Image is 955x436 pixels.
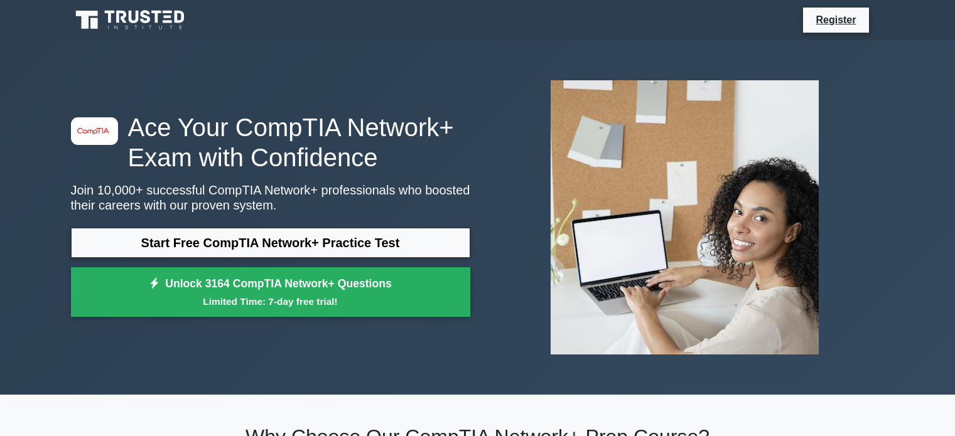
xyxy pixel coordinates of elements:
[71,228,470,258] a: Start Free CompTIA Network+ Practice Test
[71,112,470,173] h1: Ace Your CompTIA Network+ Exam with Confidence
[808,12,863,28] a: Register
[71,267,470,317] a: Unlock 3164 CompTIA Network+ QuestionsLimited Time: 7-day free trial!
[87,294,455,309] small: Limited Time: 7-day free trial!
[71,183,470,213] p: Join 10,000+ successful CompTIA Network+ professionals who boosted their careers with our proven ...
